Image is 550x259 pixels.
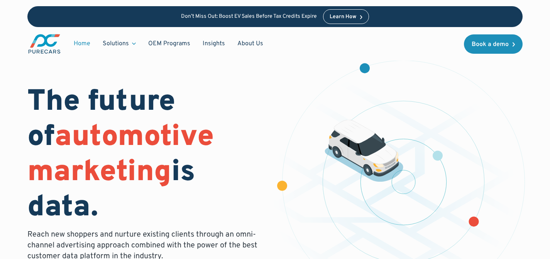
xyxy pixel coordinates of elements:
a: Home [68,36,96,51]
div: Solutions [96,36,142,51]
img: purecars logo [27,33,61,55]
div: Learn How [330,14,356,20]
div: Solutions [103,39,129,48]
a: Learn How [323,9,369,24]
h1: The future of is data. [27,85,266,226]
p: Don’t Miss Out: Boost EV Sales Before Tax Credits Expire [181,14,317,20]
a: About Us [231,36,269,51]
a: main [27,33,61,55]
div: Book a demo [472,41,509,48]
a: Insights [196,36,231,51]
span: automotive marketing [27,119,214,191]
img: illustration of a vehicle [325,119,403,182]
a: Book a demo [464,34,523,54]
a: OEM Programs [142,36,196,51]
